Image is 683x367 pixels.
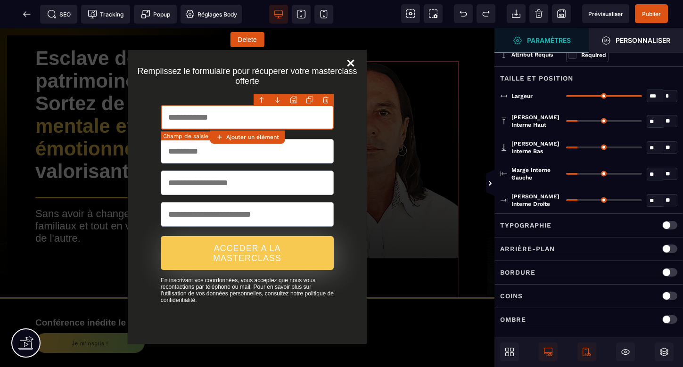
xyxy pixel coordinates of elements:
span: [PERSON_NAME] interne droite [511,193,561,208]
p: Arrière-plan [500,243,555,254]
span: Métadata SEO [40,5,77,24]
span: Rétablir [477,4,495,23]
p: Typographie [500,220,551,231]
span: Ouvrir les blocs [500,343,519,361]
p: Coins [500,290,523,302]
span: Largeur [511,92,533,100]
span: Favicon [181,5,242,24]
button: ACCEDER A LA MASTERCLASS [161,208,334,242]
span: Afficher les vues [494,170,504,198]
span: Ouvrir le gestionnaire de styles [589,28,683,53]
span: Enregistrer [552,4,571,23]
span: Voir les composants [401,4,420,23]
span: Réglages Body [185,9,237,19]
span: Publier [642,10,661,17]
div: Taille et position [494,66,683,84]
strong: Personnaliser [616,37,670,44]
strong: Paramètres [527,37,571,44]
span: SEO [47,9,71,19]
span: Retour [17,5,36,24]
strong: Ajouter un élément [226,134,279,140]
p: Bordure [500,267,535,278]
span: Marge interne gauche [511,166,561,181]
span: Prévisualiser [588,10,623,17]
text: En inscrivant vos coordonnées, vous acceptez que nous vous recontactions par téléphone ou mail. P... [161,246,334,275]
span: [PERSON_NAME] interne haut [511,114,561,129]
span: Enregistrer le contenu [635,4,668,23]
span: Voir tablette [292,5,311,24]
div: Required [581,50,606,60]
span: Capture d'écran [424,4,443,23]
span: Code de suivi [81,5,130,24]
span: Ouvrir les calques [655,343,674,361]
span: Voir bureau [269,5,288,24]
p: Ombre [500,314,526,325]
span: [PERSON_NAME] interne bas [511,140,561,155]
span: Masquer le bloc [616,343,635,361]
span: Ouvrir le gestionnaire de styles [494,28,589,53]
text: Remplissez le formulaire pour récuperer votre masterclass offerte [137,36,358,60]
span: Nettoyage [529,4,548,23]
div: Attribut requis [500,49,566,60]
span: Importer [507,4,526,23]
a: Close [338,25,363,50]
span: Créer une alerte modale [134,5,177,24]
span: Aperçu [582,4,629,23]
span: Tracking [88,9,123,19]
span: Afficher le mobile [577,343,596,361]
span: Voir mobile [314,5,333,24]
span: Afficher le desktop [539,343,558,361]
span: Popup [141,9,170,19]
span: Défaire [454,4,473,23]
button: Ajouter un élément [210,130,285,144]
